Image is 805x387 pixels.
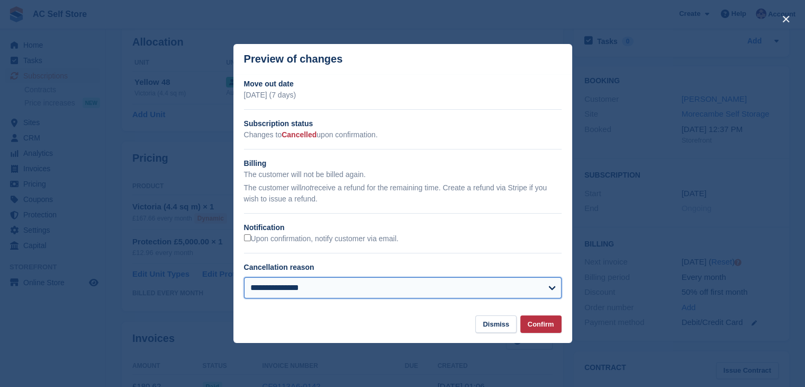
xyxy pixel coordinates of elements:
button: close [777,11,794,28]
button: Dismiss [475,315,517,333]
h2: Notification [244,222,562,233]
button: Confirm [520,315,562,333]
p: Changes to upon confirmation. [244,129,562,140]
h2: Subscription status [244,118,562,129]
h2: Move out date [244,78,562,90]
em: not [301,183,311,192]
p: Preview of changes [244,53,343,65]
p: The customer will not be billed again. [244,169,562,180]
label: Cancellation reason [244,263,314,271]
input: Upon confirmation, notify customer via email. [244,234,251,241]
p: The customer will receive a refund for the remaining time. Create a refund via Stripe if you wish... [244,182,562,205]
label: Upon confirmation, notify customer via email. [244,234,399,244]
p: [DATE] (7 days) [244,90,562,101]
h2: Billing [244,158,562,169]
span: Cancelled [282,130,316,139]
